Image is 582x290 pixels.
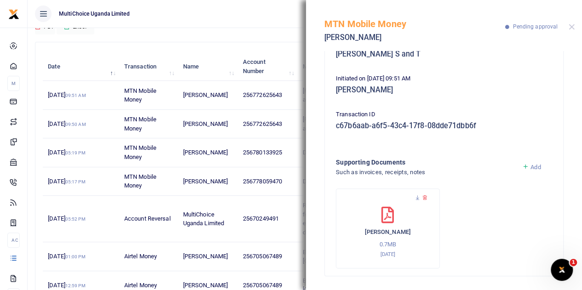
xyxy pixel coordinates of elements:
[303,116,353,132] span: [PERSON_NAME] S and T
[8,10,19,17] a: logo-small logo-large logo-large
[48,253,85,260] span: [DATE]
[43,52,119,81] th: Date: activate to sort column descending
[336,110,552,119] p: Transaction ID
[238,52,298,81] th: Account Number: activate to sort column ascending
[124,282,157,289] span: Airtel Money
[48,149,85,156] span: [DATE]
[346,228,430,236] h6: [PERSON_NAME]
[380,251,395,257] small: [DATE]
[65,283,86,288] small: 12:59 PM
[336,121,552,131] h5: c67b6aab-a6f5-43c4-17f8-08dde71dbb6f
[243,120,282,127] span: 256772625643
[336,157,515,167] h4: Supporting Documents
[183,253,228,260] span: [PERSON_NAME]
[183,149,228,156] span: [PERSON_NAME]
[65,93,86,98] small: 09:51 AM
[243,178,282,185] span: 256778059470
[124,87,156,103] span: MTN Mobile Money
[48,91,86,98] span: [DATE]
[303,249,360,265] span: Branding at [GEOGRAPHIC_DATA]
[336,167,515,177] h4: Such as invoices, receipts, notes
[48,120,86,127] span: [DATE]
[570,259,577,266] span: 1
[336,85,552,95] h5: [PERSON_NAME]
[303,149,360,156] span: DE facilitation August
[124,173,156,189] span: MTN Mobile Money
[303,178,360,185] span: DE facilitation August
[8,9,19,20] img: logo-small
[530,164,541,171] span: Add
[65,150,86,155] small: 05:19 PM
[124,215,171,222] span: Account Reversal
[513,23,558,30] span: Pending approval
[65,179,86,184] small: 05:17 PM
[551,259,573,281] iframe: Intercom live chat
[183,120,228,127] span: [PERSON_NAME]
[55,10,133,18] span: MultiChoice Uganda Limited
[243,215,279,222] span: 25670249491
[346,240,430,250] p: 0.7MB
[7,233,20,248] li: Ac
[119,52,178,81] th: Transaction: activate to sort column ascending
[178,52,237,81] th: Name: activate to sort column ascending
[65,254,86,259] small: 01:00 PM
[522,164,541,171] a: Add
[65,216,86,222] small: 05:52 PM
[324,33,505,42] h5: [PERSON_NAME]
[243,253,282,260] span: 256705067489
[7,76,20,91] li: M
[243,149,282,156] span: 256780133925
[183,178,228,185] span: [PERSON_NAME]
[48,178,85,185] span: [DATE]
[303,202,361,236] span: Rebate UGX 30800.00 for transaction e753e4dd-de26-4deb-dbb3-08dde3bdfd15
[243,91,282,98] span: 256772625643
[183,91,228,98] span: [PERSON_NAME]
[324,18,505,29] h5: MTN Mobile Money
[48,282,85,289] span: [DATE]
[336,74,552,84] p: Initiated on [DATE] 09:51 AM
[569,24,575,30] button: Close
[298,52,367,81] th: Memo: activate to sort column ascending
[183,211,224,227] span: MultiChoice Uganda Limited
[65,122,86,127] small: 09:50 AM
[48,215,85,222] span: [DATE]
[303,87,353,103] span: [PERSON_NAME] S and T
[336,50,552,59] h5: [PERSON_NAME] S and T
[124,144,156,160] span: MTN Mobile Money
[336,188,440,268] div: Jonah Wegoye
[124,116,156,132] span: MTN Mobile Money
[183,282,228,289] span: [PERSON_NAME]
[124,253,157,260] span: Airtel Money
